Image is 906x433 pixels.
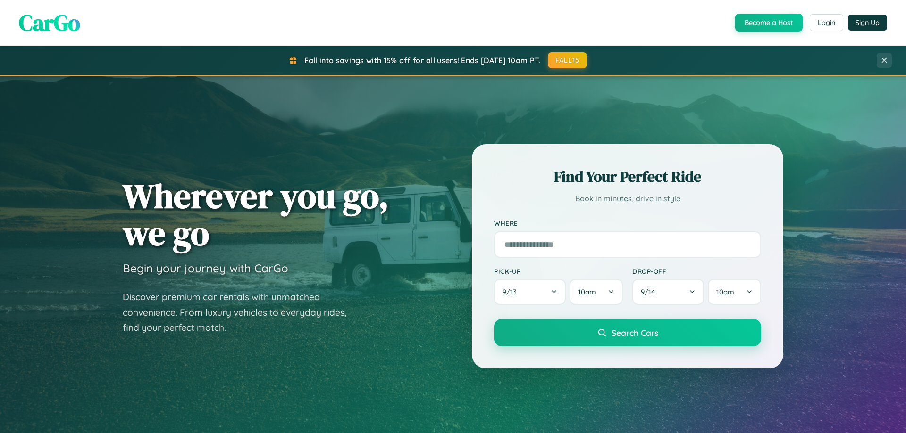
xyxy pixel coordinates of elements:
[123,177,389,252] h1: Wherever you go, we go
[123,289,359,335] p: Discover premium car rentals with unmatched convenience. From luxury vehicles to everyday rides, ...
[494,166,761,187] h2: Find Your Perfect Ride
[494,279,566,305] button: 9/13
[848,15,887,31] button: Sign Up
[494,267,623,275] label: Pick-up
[494,192,761,205] p: Book in minutes, drive in style
[494,319,761,346] button: Search Cars
[735,14,803,32] button: Become a Host
[503,287,521,296] span: 9 / 13
[612,327,658,338] span: Search Cars
[578,287,596,296] span: 10am
[641,287,660,296] span: 9 / 14
[810,14,843,31] button: Login
[632,279,704,305] button: 9/14
[708,279,761,305] button: 10am
[19,7,80,38] span: CarGo
[548,52,587,68] button: FALL15
[494,220,761,228] label: Where
[716,287,734,296] span: 10am
[304,56,541,65] span: Fall into savings with 15% off for all users! Ends [DATE] 10am PT.
[123,261,288,275] h3: Begin your journey with CarGo
[632,267,761,275] label: Drop-off
[570,279,623,305] button: 10am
